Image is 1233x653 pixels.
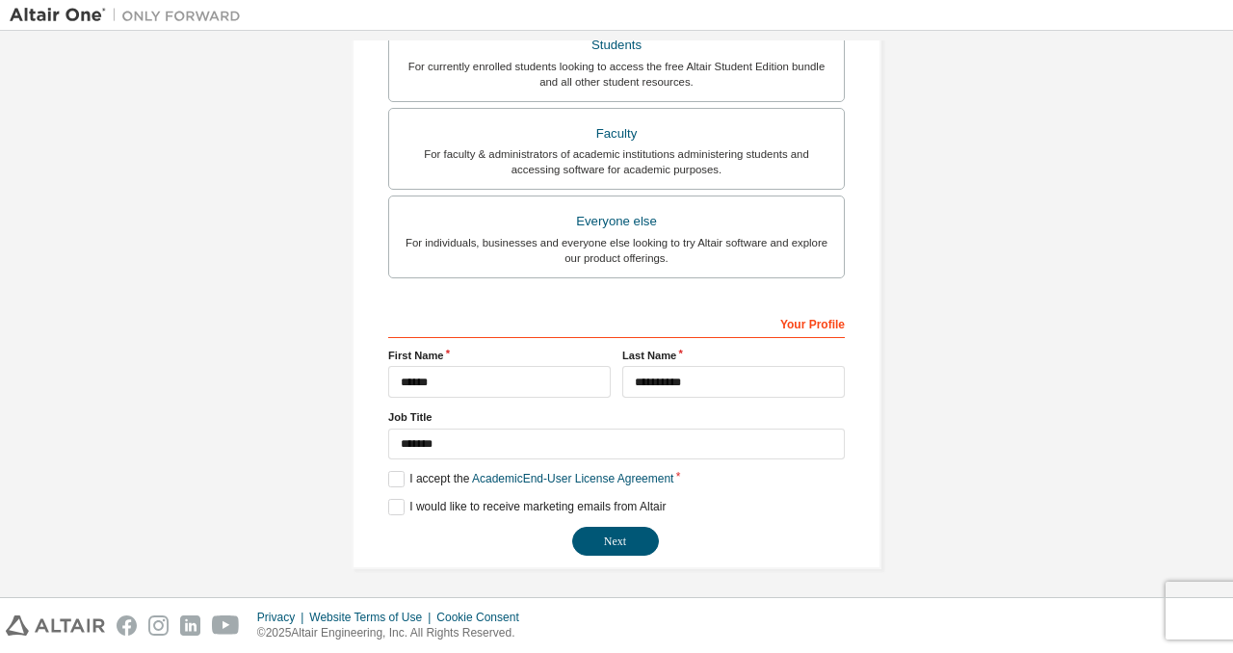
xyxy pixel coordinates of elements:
[401,146,832,177] div: For faculty & administrators of academic institutions administering students and accessing softwa...
[6,615,105,636] img: altair_logo.svg
[257,610,309,625] div: Privacy
[401,32,832,59] div: Students
[10,6,250,25] img: Altair One
[212,615,240,636] img: youtube.svg
[388,409,845,425] label: Job Title
[622,348,845,363] label: Last Name
[572,527,659,556] button: Next
[401,59,832,90] div: For currently enrolled students looking to access the free Altair Student Edition bundle and all ...
[117,615,137,636] img: facebook.svg
[401,120,832,147] div: Faculty
[472,472,673,485] a: Academic End-User License Agreement
[388,348,611,363] label: First Name
[388,307,845,338] div: Your Profile
[436,610,530,625] div: Cookie Consent
[388,499,666,515] label: I would like to receive marketing emails from Altair
[180,615,200,636] img: linkedin.svg
[401,235,832,266] div: For individuals, businesses and everyone else looking to try Altair software and explore our prod...
[401,208,832,235] div: Everyone else
[388,471,673,487] label: I accept the
[148,615,169,636] img: instagram.svg
[309,610,436,625] div: Website Terms of Use
[257,625,531,641] p: © 2025 Altair Engineering, Inc. All Rights Reserved.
